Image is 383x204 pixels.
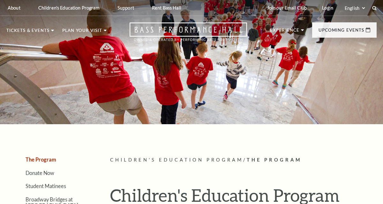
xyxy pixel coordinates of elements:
[110,157,243,162] span: Children's Education Program
[8,5,20,11] p: About
[343,5,366,11] select: Select:
[110,156,377,164] p: /
[6,28,49,36] p: Tickets & Events
[270,28,299,36] p: Experience
[247,157,302,162] span: The Program
[26,156,56,162] a: The Program
[62,28,102,36] p: Plan Your Visit
[38,5,100,11] p: Children's Education Program
[117,5,134,11] p: Support
[26,170,54,176] a: Donate Now
[319,28,364,36] p: Upcoming Events
[152,5,181,11] p: Rent Bass Hall
[26,183,66,189] a: Student Matinees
